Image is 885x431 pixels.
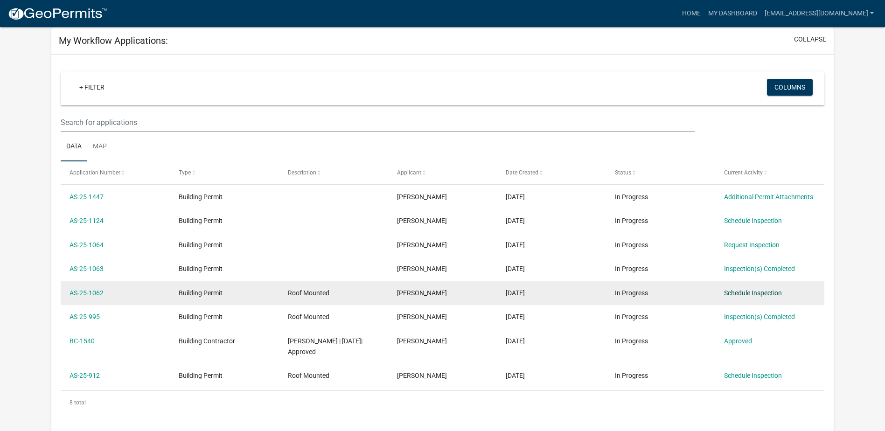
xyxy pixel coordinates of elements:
span: Description [288,169,316,176]
span: Building Permit [179,372,223,379]
span: Building Permit [179,241,223,249]
span: Roof Mounted [288,289,329,297]
span: Building Permit [179,289,223,297]
datatable-header-cell: Description [279,161,388,184]
span: Alan Gershkovich [397,313,447,320]
span: 06/09/2025 [506,313,525,320]
span: In Progress [615,193,648,201]
span: 05/30/2025 [506,372,525,379]
a: Data [61,132,87,162]
span: In Progress [615,265,648,272]
span: Roof Mounted [288,313,329,320]
a: Map [87,132,112,162]
span: Alan Gershkovich [397,289,447,297]
span: Applicant [397,169,421,176]
a: BC-1540 [70,337,95,345]
span: In Progress [615,372,648,379]
span: 08/06/2025 [506,193,525,201]
a: AS-25-1063 [70,265,104,272]
a: My Dashboard [704,5,761,22]
span: 06/18/2025 [506,265,525,272]
div: 8 total [61,391,824,414]
span: Alan Gershkovich [397,372,447,379]
a: AS-25-912 [70,372,100,379]
a: Inspection(s) Completed [724,313,795,320]
span: Roof Mounted [288,372,329,379]
input: Search for applications [61,113,695,132]
span: In Progress [615,217,648,224]
span: In Progress [615,313,648,320]
span: In Progress [615,289,648,297]
a: Schedule Inspection [724,372,782,379]
span: 06/18/2025 [506,241,525,249]
span: In Progress [615,241,648,249]
span: Building Contractor [179,337,235,345]
span: 05/30/2025 [506,337,525,345]
datatable-header-cell: Date Created [497,161,606,184]
a: AS-25-1064 [70,241,104,249]
datatable-header-cell: Applicant [388,161,497,184]
span: Building Permit [179,217,223,224]
span: Building Permit [179,265,223,272]
span: Alan Gershkovich [397,193,447,201]
div: collapse [51,55,834,424]
h5: My Workflow Applications: [59,35,168,46]
span: Type [179,169,191,176]
a: Additional Permit Attachments [724,193,813,201]
a: AS-25-995 [70,313,100,320]
span: In Progress [615,337,648,345]
button: collapse [794,35,826,44]
a: Schedule Inspection [724,289,782,297]
span: Building Permit [179,313,223,320]
span: Alan Gershkovich | 06/04/2025| Approved [288,337,362,355]
a: Request Inspection [724,241,780,249]
span: Status [615,169,631,176]
datatable-header-cell: Application Number [61,161,170,184]
a: AS-25-1124 [70,217,104,224]
a: [EMAIL_ADDRESS][DOMAIN_NAME] [761,5,878,22]
span: 06/26/2025 [506,217,525,224]
a: + Filter [72,79,112,96]
span: 06/10/2025 [506,289,525,297]
datatable-header-cell: Current Activity [715,161,824,184]
a: AS-25-1062 [70,289,104,297]
span: Current Activity [724,169,763,176]
a: Approved [724,337,752,345]
span: Alan Gershkovich [397,241,447,249]
span: Building Permit [179,193,223,201]
span: Alan Gershkovich [397,337,447,345]
span: Alan Gershkovich [397,265,447,272]
datatable-header-cell: Status [606,161,715,184]
datatable-header-cell: Type [170,161,279,184]
span: Date Created [506,169,538,176]
button: Columns [767,79,813,96]
span: Alan Gershkovich [397,217,447,224]
a: Home [678,5,704,22]
a: Schedule Inspection [724,217,782,224]
span: Application Number [70,169,120,176]
a: Inspection(s) Completed [724,265,795,272]
a: AS-25-1447 [70,193,104,201]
